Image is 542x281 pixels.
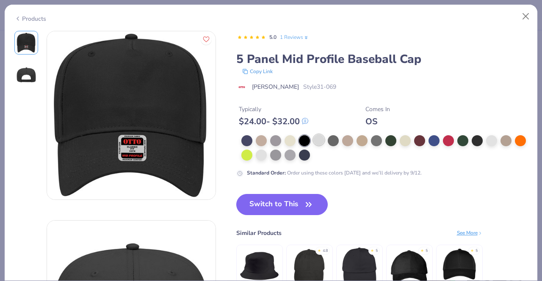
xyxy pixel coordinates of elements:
div: 5.0 Stars [237,31,266,44]
div: 5 Panel Mid Profile Baseball Cap [236,51,528,67]
div: ★ [420,248,424,251]
div: Similar Products [236,229,282,237]
img: brand logo [236,84,248,90]
img: Front [47,31,216,199]
span: [PERSON_NAME] [252,82,299,91]
div: ★ [318,248,321,251]
div: 5 [476,248,478,254]
span: Style 31-069 [303,82,336,91]
div: Order using these colors [DATE] and we’ll delivery by 9/12. [247,169,422,177]
div: $ 24.00 - $ 32.00 [239,116,308,127]
img: Back [16,65,36,85]
span: 5.0 [269,34,277,41]
button: copy to clipboard [240,67,275,76]
div: 5 [426,248,428,254]
div: 4.8 [323,248,328,254]
div: OS [365,116,390,127]
strong: Standard Order : [247,169,286,176]
div: Typically [239,105,308,114]
div: ★ [371,248,374,251]
div: See More [457,229,483,237]
div: 5 [376,248,378,254]
a: 1 Reviews [280,33,309,41]
div: Comes In [365,105,390,114]
div: ★ [470,248,474,251]
button: Close [518,8,534,25]
img: Front [16,33,36,53]
button: Switch to This [236,194,328,215]
button: Like [201,34,212,45]
div: Products [14,14,46,23]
